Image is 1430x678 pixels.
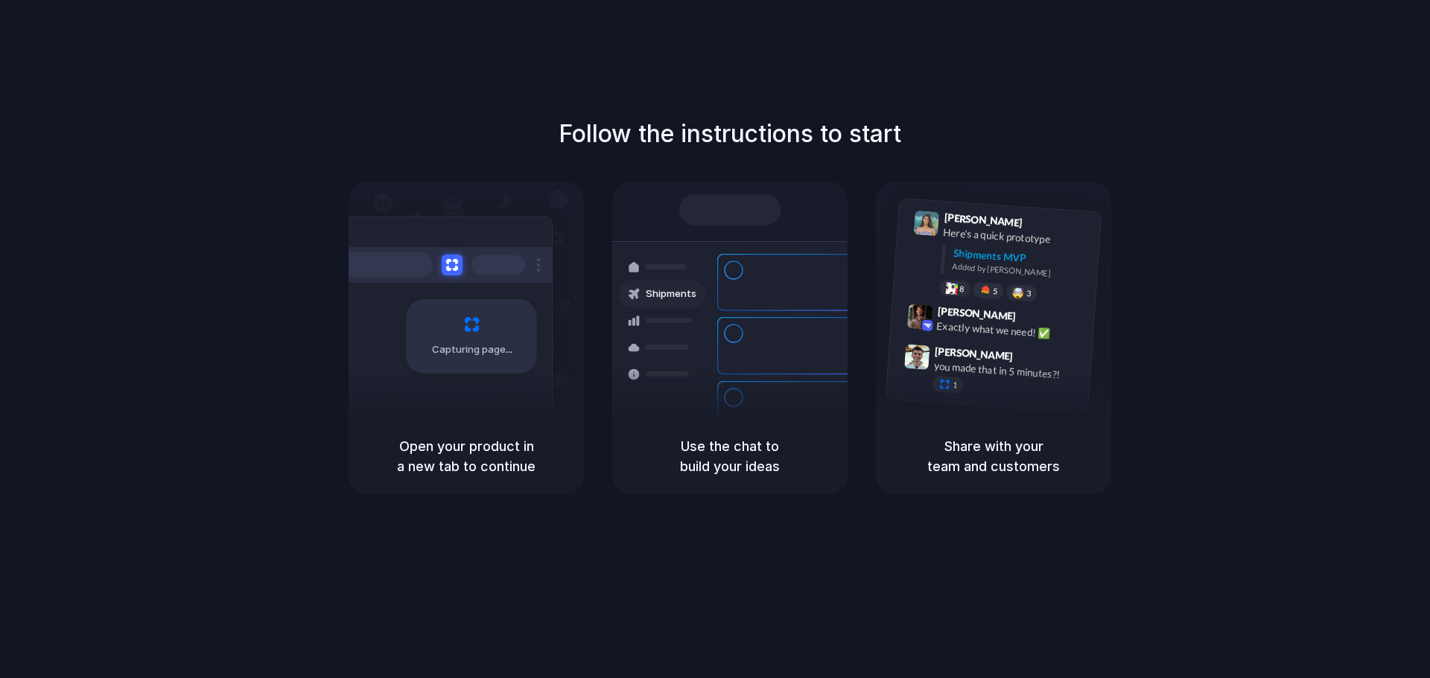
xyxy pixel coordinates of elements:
[959,285,965,293] span: 8
[933,358,1082,383] div: you made that in 5 minutes?!
[646,287,696,301] span: Shipments
[1017,350,1048,368] span: 9:47 AM
[1026,290,1032,298] span: 3
[894,436,1093,476] h5: Share with your team and customers
[1027,217,1058,234] span: 9:41 AM
[944,209,1023,231] span: [PERSON_NAME]
[943,225,1092,250] div: Here's a quick prototype
[993,287,998,295] span: 5
[953,246,1090,270] div: Shipments MVP
[937,303,1016,324] span: [PERSON_NAME]
[952,260,1089,282] div: Added by [PERSON_NAME]
[432,342,515,357] span: Capturing page
[953,381,958,389] span: 1
[630,436,830,476] h5: Use the chat to build your ideas
[366,436,566,476] h5: Open your product in a new tab to continue
[1012,287,1025,298] div: 🤯
[936,318,1085,343] div: Exactly what we need! ✅
[559,116,901,152] h1: Follow the instructions to start
[1020,310,1051,327] span: 9:42 AM
[935,343,1014,365] span: [PERSON_NAME]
